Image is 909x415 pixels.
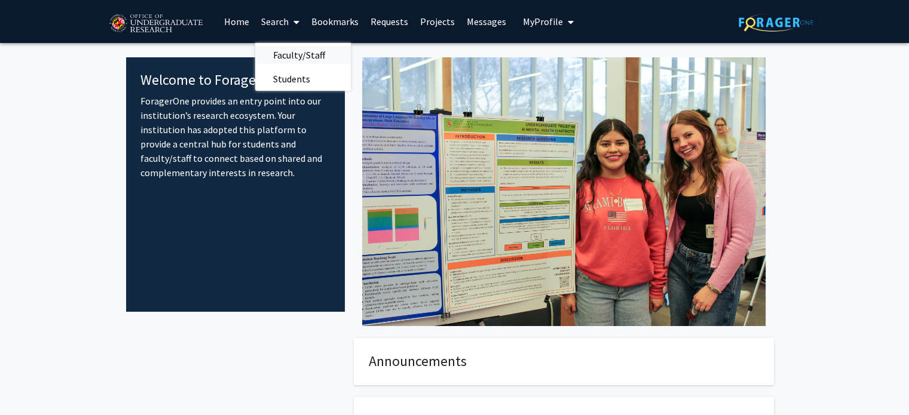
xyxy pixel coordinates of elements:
h4: Welcome to ForagerOne [140,72,331,89]
img: University of Maryland Logo [105,9,206,39]
a: Messages [461,1,512,42]
span: My Profile [523,16,563,27]
p: ForagerOne provides an entry point into our institution’s research ecosystem. Your institution ha... [140,94,331,180]
iframe: Chat [9,361,51,406]
h4: Announcements [369,353,759,370]
span: Students [255,67,328,91]
img: Cover Image [362,57,766,326]
img: ForagerOne Logo [739,13,813,32]
a: Faculty/Staff [255,46,351,64]
a: Search [255,1,305,42]
a: Home [218,1,255,42]
a: Projects [414,1,461,42]
span: Faculty/Staff [255,43,343,67]
a: Bookmarks [305,1,365,42]
a: Students [255,70,351,88]
a: Requests [365,1,414,42]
